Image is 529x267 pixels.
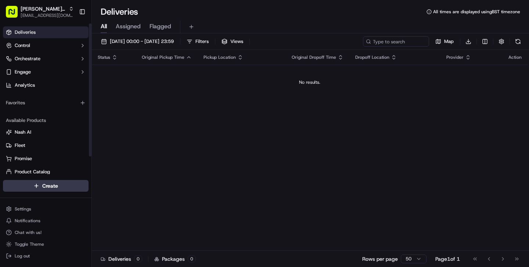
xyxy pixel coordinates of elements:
[23,134,97,140] span: [PERSON_NAME] [PERSON_NAME]
[95,79,525,85] div: No results.
[3,115,89,126] div: Available Products
[21,5,66,12] button: [PERSON_NAME]'s Original
[15,82,35,89] span: Analytics
[65,114,80,120] span: [DATE]
[3,40,89,51] button: Control
[15,142,25,149] span: Fleet
[15,206,31,212] span: Settings
[218,36,246,47] button: Views
[125,72,134,81] button: Start new chat
[150,22,171,31] span: Flagged
[3,79,89,91] a: Analytics
[7,7,22,22] img: Nash
[98,36,177,47] button: [DATE] 00:00 - [DATE] 23:59
[508,54,522,60] div: Action
[99,134,101,140] span: •
[42,182,58,190] span: Create
[6,129,86,136] a: Nash AI
[7,29,134,41] p: Welcome 👋
[3,126,89,138] button: Nash AI
[6,142,86,149] a: Fleet
[7,107,19,119] img: Bea Lacdao
[154,255,196,263] div: Packages
[15,155,32,162] span: Promise
[7,127,19,138] img: Joana Marie Avellanoza
[3,26,89,38] a: Deliveries
[62,165,68,171] div: 💻
[433,9,520,15] span: All times are displayed using BST timezone
[183,36,212,47] button: Filters
[103,134,118,140] span: [DATE]
[33,77,101,83] div: We're available if you need us!
[3,66,89,78] button: Engage
[3,251,89,261] button: Log out
[98,54,110,60] span: Status
[15,218,40,224] span: Notifications
[3,204,89,214] button: Settings
[69,164,118,172] span: API Documentation
[7,70,21,83] img: 1736555255976-a54dd68f-1ca7-489b-9aae-adbdc363a1c4
[3,239,89,249] button: Toggle Theme
[363,36,429,47] input: Type to search
[15,55,40,62] span: Orchestrate
[4,161,59,174] a: 📗Knowledge Base
[3,97,89,109] div: Favorites
[6,169,86,175] a: Product Catalog
[188,256,196,262] div: 0
[3,153,89,165] button: Promise
[362,255,398,263] p: Rows per page
[15,42,30,49] span: Control
[446,54,464,60] span: Provider
[204,54,236,60] span: Pickup Location
[33,70,120,77] div: Start new chat
[195,38,209,45] span: Filters
[444,38,454,45] span: Map
[15,169,50,175] span: Product Catalog
[3,3,76,21] button: [PERSON_NAME]'s Original[EMAIL_ADDRESS][DOMAIN_NAME]
[3,140,89,151] button: Fleet
[15,134,21,140] img: 1736555255976-a54dd68f-1ca7-489b-9aae-adbdc363a1c4
[15,129,31,136] span: Nash AI
[15,69,31,75] span: Engage
[7,165,13,171] div: 📗
[15,241,44,247] span: Toggle Theme
[3,227,89,238] button: Chat with us!
[61,114,64,120] span: •
[116,22,141,31] span: Assigned
[15,253,30,259] span: Log out
[7,95,49,101] div: Past conversations
[101,255,142,263] div: Deliveries
[292,54,336,60] span: Original Dropoff Time
[230,38,243,45] span: Views
[3,53,89,65] button: Orchestrate
[52,182,89,188] a: Powered byPylon
[15,70,29,83] img: 1727276513143-84d647e1-66c0-4f92-a045-3c9f9f5dfd92
[110,38,174,45] span: [DATE] 00:00 - [DATE] 23:59
[435,255,460,263] div: Page 1 of 1
[3,166,89,178] button: Product Catalog
[15,230,42,235] span: Chat with us!
[114,94,134,103] button: See all
[432,36,457,47] button: Map
[134,256,142,262] div: 0
[3,216,89,226] button: Notifications
[101,6,138,18] h1: Deliveries
[101,22,107,31] span: All
[59,161,121,174] a: 💻API Documentation
[15,29,36,36] span: Deliveries
[355,54,389,60] span: Dropoff Location
[15,114,21,120] img: 1736555255976-a54dd68f-1ca7-489b-9aae-adbdc363a1c4
[513,36,523,47] button: Refresh
[142,54,184,60] span: Original Pickup Time
[23,114,60,120] span: [PERSON_NAME]
[15,164,56,172] span: Knowledge Base
[3,180,89,192] button: Create
[21,12,74,18] button: [EMAIL_ADDRESS][DOMAIN_NAME]
[19,47,132,55] input: Got a question? Start typing here...
[73,182,89,188] span: Pylon
[6,155,86,162] a: Promise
